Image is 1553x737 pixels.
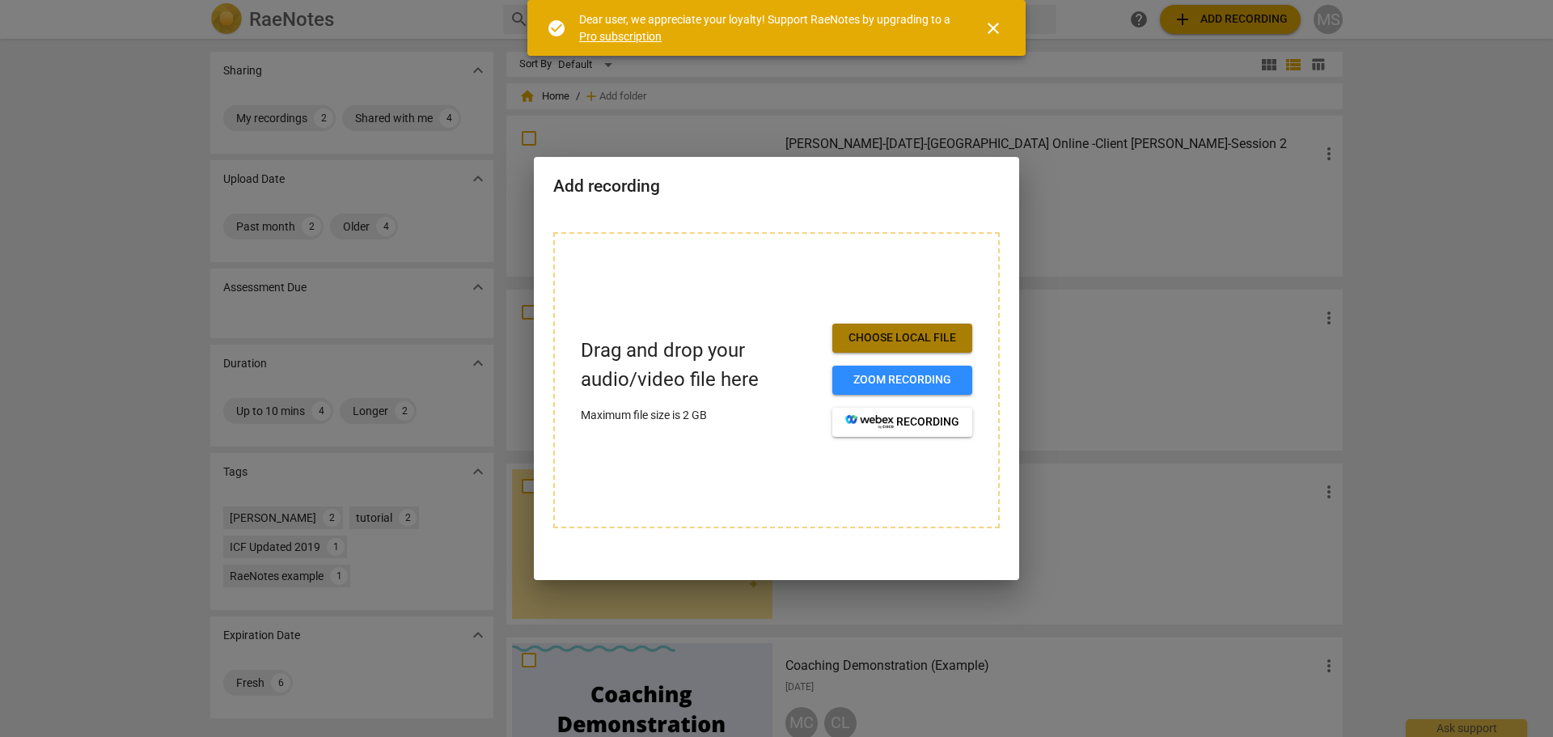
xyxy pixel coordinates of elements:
button: Choose local file [832,324,972,353]
span: Choose local file [845,330,959,346]
button: Close [974,9,1013,48]
button: Zoom recording [832,366,972,395]
span: check_circle [547,19,566,38]
p: Drag and drop your audio/video file here [581,337,819,393]
p: Maximum file size is 2 GB [581,407,819,424]
a: Pro subscription [579,30,662,43]
h2: Add recording [553,176,1000,197]
span: Zoom recording [845,372,959,388]
button: recording [832,408,972,437]
span: close [984,19,1003,38]
div: Dear user, we appreciate your loyalty! Support RaeNotes by upgrading to a [579,11,954,44]
span: recording [845,414,959,430]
